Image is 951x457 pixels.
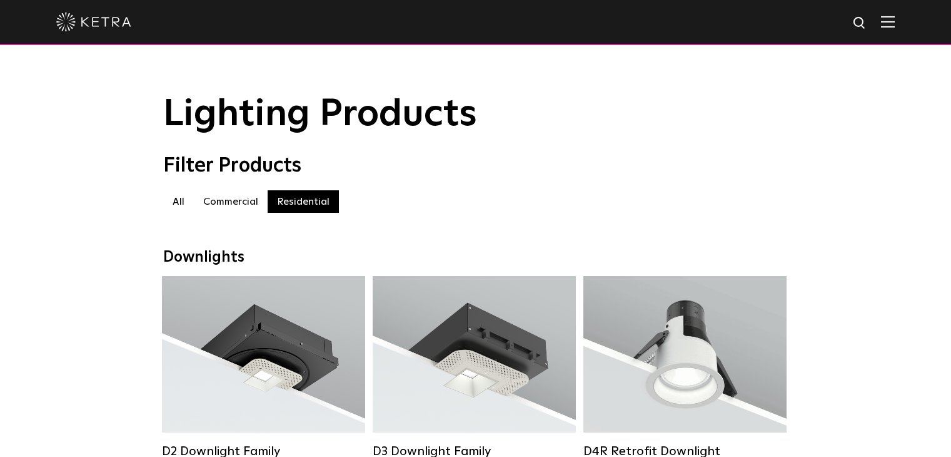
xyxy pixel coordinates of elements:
div: Filter Products [163,154,788,178]
img: Hamburger%20Nav.svg [881,16,895,28]
div: Downlights [163,249,788,267]
label: Residential [268,190,339,213]
span: Lighting Products [163,96,477,133]
img: search icon [852,16,868,31]
label: All [163,190,194,213]
label: Commercial [194,190,268,213]
img: ketra-logo-2019-white [56,13,131,31]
